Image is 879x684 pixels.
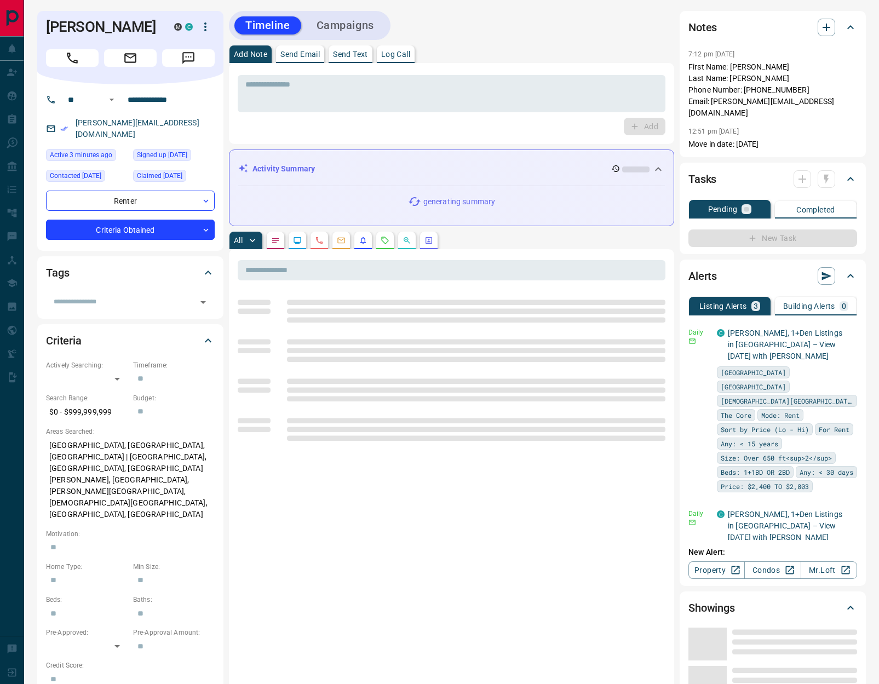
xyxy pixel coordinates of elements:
svg: Email [688,337,696,345]
svg: Opportunities [403,236,411,245]
p: All [234,237,243,244]
h2: Tasks [688,170,716,188]
div: Tags [46,260,215,286]
p: Timeframe: [133,360,215,370]
p: Budget: [133,393,215,403]
p: Log Call [381,50,410,58]
h1: [PERSON_NAME] [46,18,158,36]
p: New Alert: [688,547,857,558]
p: generating summary [423,196,495,208]
a: [PERSON_NAME][EMAIL_ADDRESS][DOMAIN_NAME] [76,118,199,139]
p: 3 [754,302,758,310]
span: Any: < 15 years [721,438,778,449]
a: Mr.Loft [801,561,857,579]
div: Tasks [688,166,857,192]
div: condos.ca [717,510,725,518]
p: 0 [842,302,846,310]
span: Mode: Rent [761,410,800,421]
p: Activity Summary [252,163,315,175]
h2: Criteria [46,332,82,349]
span: Size: Over 650 ft<sup>2</sup> [721,452,832,463]
p: 12:51 pm [DATE] [688,128,739,135]
a: [PERSON_NAME], 1+Den Listings in [GEOGRAPHIC_DATA] – View [DATE] with [PERSON_NAME] [728,510,842,542]
p: Home Type: [46,562,128,572]
span: Contacted [DATE] [50,170,101,181]
p: First Name: [PERSON_NAME] Last Name: [PERSON_NAME] Phone Number: [PHONE_NUMBER] Email: [PERSON_NA... [688,61,857,119]
a: [PERSON_NAME], 1+Den Listings in [GEOGRAPHIC_DATA] – View [DATE] with [PERSON_NAME] [728,329,842,360]
p: Actively Searching: [46,360,128,370]
span: Email [104,49,157,67]
p: Add Note [234,50,267,58]
p: Beds: [46,595,128,605]
p: Daily [688,327,710,337]
div: Renter [46,191,215,211]
div: condos.ca [185,23,193,31]
span: Any: < 30 days [800,467,853,478]
span: [DEMOGRAPHIC_DATA][GEOGRAPHIC_DATA] [721,395,853,406]
svg: Email [688,519,696,526]
span: [GEOGRAPHIC_DATA] [721,367,786,378]
p: $0 - $999,999,999 [46,403,128,421]
p: Min Size: [133,562,215,572]
svg: Calls [315,236,324,245]
button: Open [196,295,211,310]
button: Campaigns [306,16,385,35]
svg: Email Verified [60,125,68,133]
div: Sat May 29 2021 [133,149,215,164]
p: Motivation: [46,529,215,539]
p: Pending [708,205,738,213]
p: Completed [796,206,835,214]
svg: Lead Browsing Activity [293,236,302,245]
p: 7:12 pm [DATE] [688,50,735,58]
span: Signed up [DATE] [137,150,187,160]
span: [GEOGRAPHIC_DATA] [721,381,786,392]
div: condos.ca [717,329,725,337]
svg: Requests [381,236,389,245]
div: Alerts [688,263,857,289]
h2: Tags [46,264,69,281]
svg: Listing Alerts [359,236,367,245]
p: Listing Alerts [699,302,747,310]
p: Credit Score: [46,660,215,670]
span: Call [46,49,99,67]
p: Baths: [133,595,215,605]
span: Beds: 1+1BD OR 2BD [721,467,790,478]
span: Sort by Price (Lo - Hi) [721,424,809,435]
svg: Agent Actions [424,236,433,245]
p: Pre-Approved: [46,628,128,637]
button: Open [105,93,118,106]
a: Property [688,561,745,579]
span: Message [162,49,215,67]
p: Areas Searched: [46,427,215,436]
span: The Core [721,410,751,421]
svg: Notes [271,236,280,245]
div: Activity Summary [238,159,665,179]
button: Timeline [234,16,301,35]
div: Criteria Obtained [46,220,215,240]
svg: Emails [337,236,346,245]
h2: Notes [688,19,717,36]
div: Criteria [46,327,215,354]
span: Claimed [DATE] [137,170,182,181]
div: Mon Mar 21 2022 [133,170,215,185]
p: Move in date: [DATE] [688,139,857,150]
span: For Rent [819,424,849,435]
div: Tue Oct 01 2024 [46,170,128,185]
p: Send Email [280,50,320,58]
div: Showings [688,595,857,621]
div: Fri Sep 12 2025 [46,149,128,164]
p: [GEOGRAPHIC_DATA], [GEOGRAPHIC_DATA], [GEOGRAPHIC_DATA] | [GEOGRAPHIC_DATA], [GEOGRAPHIC_DATA], [... [46,436,215,524]
h2: Alerts [688,267,717,285]
p: Search Range: [46,393,128,403]
div: Notes [688,14,857,41]
h2: Showings [688,599,735,617]
p: Daily [688,509,710,519]
p: Pre-Approval Amount: [133,628,215,637]
div: mrloft.ca [174,23,182,31]
p: Send Text [333,50,368,58]
a: Condos [744,561,801,579]
p: Building Alerts [783,302,835,310]
span: Price: $2,400 TO $2,803 [721,481,809,492]
span: Active 3 minutes ago [50,150,112,160]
